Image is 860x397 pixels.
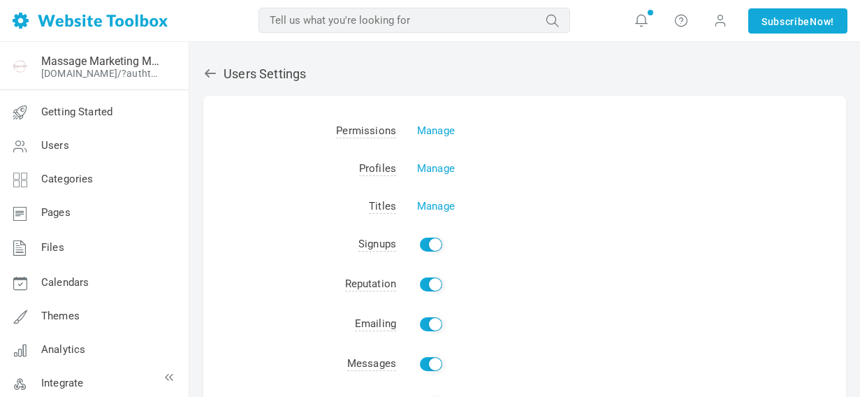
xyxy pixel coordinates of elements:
a: Manage [417,124,455,137]
a: SubscribeNow! [748,8,847,34]
span: Getting Started [41,106,112,118]
input: Tell us what you're looking for [258,8,570,33]
h2: Users Settings [203,66,846,82]
span: Messages [347,357,396,371]
span: Calendars [41,276,89,289]
a: [DOMAIN_NAME]/?authtoken=d9070eec79cbaa6ebeb269e46fcc5999&rememberMe=1 [41,68,163,79]
span: Users [41,139,69,152]
span: Now! [810,14,834,29]
span: Permissions [336,124,396,138]
span: Themes [41,310,80,322]
a: Manage [417,200,455,212]
span: Categories [41,173,94,185]
span: Titles [369,200,396,214]
span: Reputation [345,277,397,291]
span: Analytics [41,343,85,356]
img: favicon.ico [9,55,31,78]
span: Integrate [41,377,83,389]
span: Pages [41,206,71,219]
span: Profiles [359,162,396,176]
span: Emailing [355,317,396,331]
span: Signups [358,238,396,252]
a: Manage [417,162,455,175]
a: Massage Marketing Made Easy [41,55,163,68]
span: Files [41,241,64,254]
